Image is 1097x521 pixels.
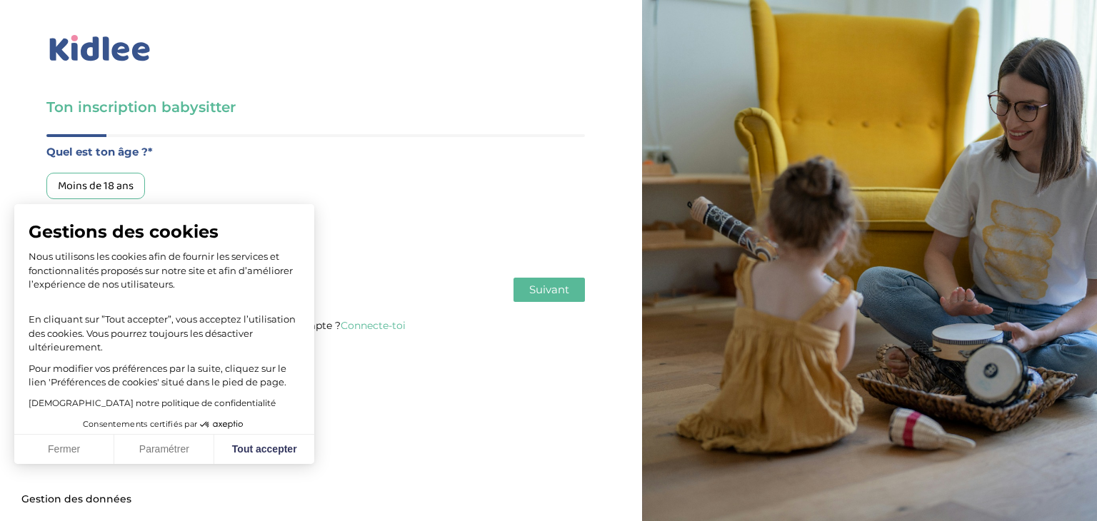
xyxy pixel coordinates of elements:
button: Fermer le widget sans consentement [13,485,140,515]
p: En cliquant sur ”Tout accepter”, vous acceptez l’utilisation des cookies. Vous pourrez toujours l... [29,299,300,355]
svg: Axeptio [200,403,243,446]
span: Gestions des cookies [29,221,300,243]
span: Consentements certifiés par [83,420,197,428]
div: Moins de 18 ans [46,173,145,199]
button: Suivant [514,278,585,302]
span: Suivant [529,283,569,296]
span: Gestion des données [21,493,131,506]
p: Pour modifier vos préférences par la suite, cliquez sur le lien 'Préférences de cookies' situé da... [29,362,300,390]
button: Consentements certifiés par [76,415,253,434]
p: Nous utilisons les cookies afin de fournir les services et fonctionnalités proposés sur notre sit... [29,250,300,292]
a: [DEMOGRAPHIC_DATA] notre politique de confidentialité [29,398,276,408]
p: Tu as déjà un compte ? [46,316,585,335]
h3: Ton inscription babysitter [46,97,585,117]
button: Fermer [14,435,114,465]
a: Connecte-toi [341,319,406,332]
button: Paramétrer [114,435,214,465]
label: Quel est ton âge ?* [46,143,585,161]
img: logo_kidlee_bleu [46,32,154,65]
button: Tout accepter [214,435,314,465]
